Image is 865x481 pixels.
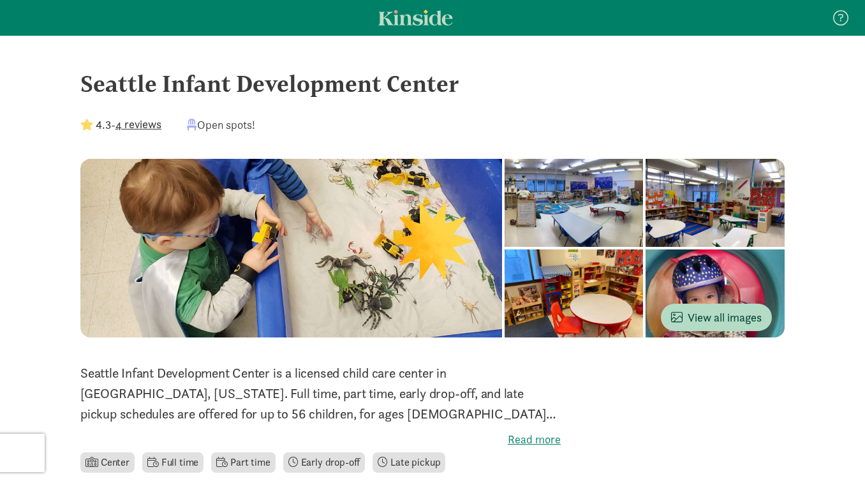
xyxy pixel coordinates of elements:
a: Kinside [378,10,453,26]
span: View all images [671,309,762,326]
li: Full time [142,452,203,473]
div: - [80,116,161,133]
div: Seattle Infant Development Center [80,66,785,101]
li: Early drop-off [283,452,366,473]
button: 4 reviews [115,115,161,133]
p: Seattle Infant Development Center is a licensed child care center in [GEOGRAPHIC_DATA], [US_STATE... [80,363,561,424]
button: View all images [661,304,772,331]
li: Part time [211,452,275,473]
strong: 4.3 [96,117,111,132]
div: Open spots! [187,116,255,133]
li: Center [80,452,135,473]
li: Late pickup [373,452,445,473]
label: Read more [80,432,561,447]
